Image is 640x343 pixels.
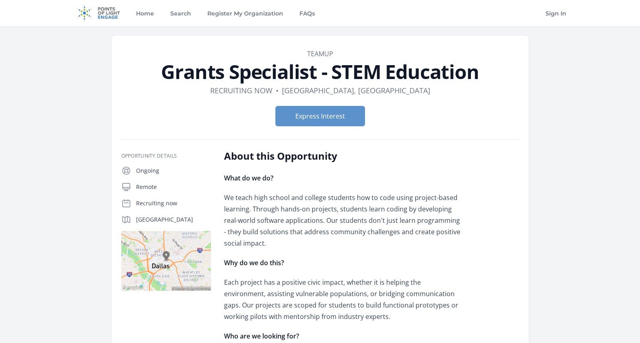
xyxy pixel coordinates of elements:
[224,150,462,163] h2: About this Opportunity
[307,49,333,58] a: Teamup
[276,85,279,96] div: •
[210,85,273,96] dd: Recruiting now
[121,62,519,81] h1: Grants Specialist - STEM Education
[224,174,273,182] strong: What do we do?
[136,167,211,175] p: Ongoing
[136,183,211,191] p: Remote
[136,215,211,224] p: [GEOGRAPHIC_DATA]
[224,258,284,267] strong: Why do we do this?
[275,106,365,126] button: Express Interest
[224,332,299,341] strong: Who are we looking for?
[282,85,430,96] dd: [GEOGRAPHIC_DATA], [GEOGRAPHIC_DATA]
[121,153,211,159] h3: Opportunity Details
[224,277,462,322] p: Each project has a positive civic impact, whether it is helping the environment, assisting vulner...
[121,231,211,291] img: Map
[224,192,462,249] p: We teach high school and college students how to code using project-based learning. Through hands...
[136,199,211,207] p: Recruiting now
